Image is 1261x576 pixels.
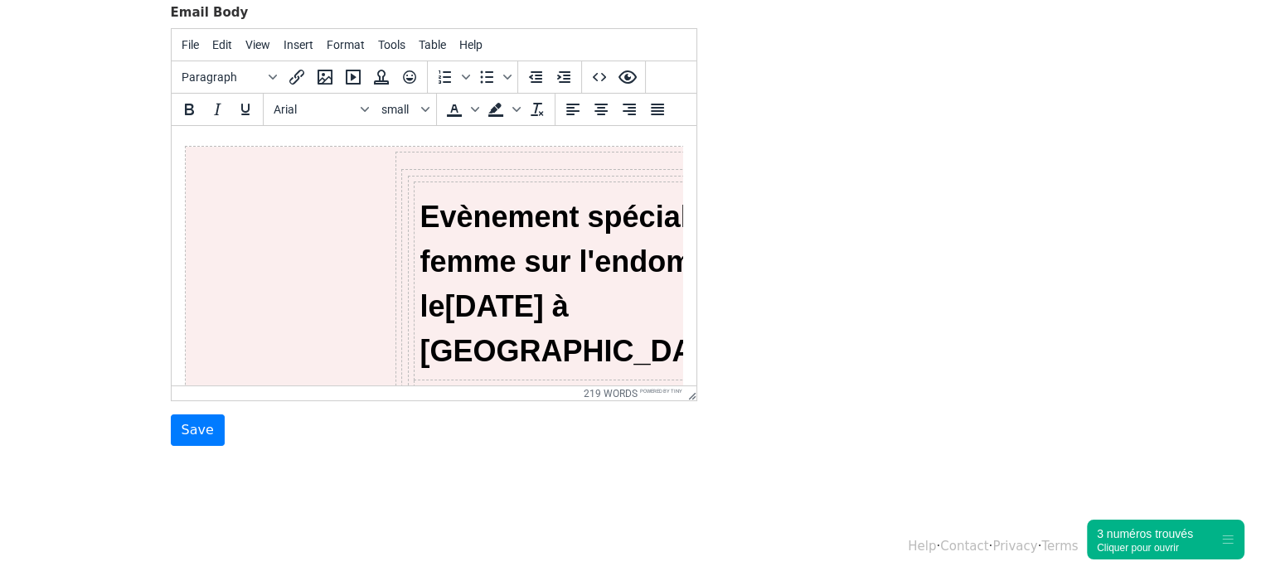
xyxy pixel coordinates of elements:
[327,38,365,51] span: Format
[395,63,424,91] button: Emoticons
[283,63,311,91] button: Insert/edit link
[284,38,313,51] span: Insert
[640,388,682,394] a: Powered by Tiny
[523,95,551,123] button: Clear formatting
[1178,496,1261,576] iframe: Chat Widget
[267,95,375,123] button: Fonts
[615,95,643,123] button: Align right
[182,70,263,84] span: Paragraph
[419,38,446,51] span: Table
[1178,496,1261,576] div: Widget de chat
[908,539,936,554] a: Help
[682,386,696,400] div: Resize
[473,63,514,91] div: Bullet list
[339,63,367,91] button: Insert/edit media
[440,95,482,123] div: Text color
[367,63,395,91] button: Insert template
[171,414,225,446] input: Save
[940,539,988,554] a: Contact
[584,388,638,399] button: 219 words
[1041,539,1078,554] a: Terms
[585,63,614,91] button: Source code
[521,63,550,91] button: Decrease indent
[459,38,483,51] span: Help
[550,63,578,91] button: Increase indent
[171,3,249,22] label: Email Body
[992,539,1037,554] a: Privacy
[375,95,433,123] button: Font sizes
[248,74,717,242] span: Evènement spécial pour les sage femme sur l'endométriose le
[643,95,672,123] button: Justify
[381,103,418,116] span: small
[245,38,270,51] span: View
[172,126,696,385] iframe: Rich Text Area. Press ALT-0 for help.
[182,38,199,51] span: File
[231,95,259,123] button: Underline
[431,63,473,91] div: Numbered list
[614,63,642,91] button: Preview
[175,63,283,91] button: Blocks
[559,95,587,123] button: Align left
[212,38,232,51] span: Edit
[311,63,339,91] button: Insert/edit image
[482,95,523,123] div: Background color
[587,95,615,123] button: Align center
[203,95,231,123] button: Italic
[274,103,355,116] span: Arial
[175,95,203,123] button: Bold
[378,38,405,51] span: Tools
